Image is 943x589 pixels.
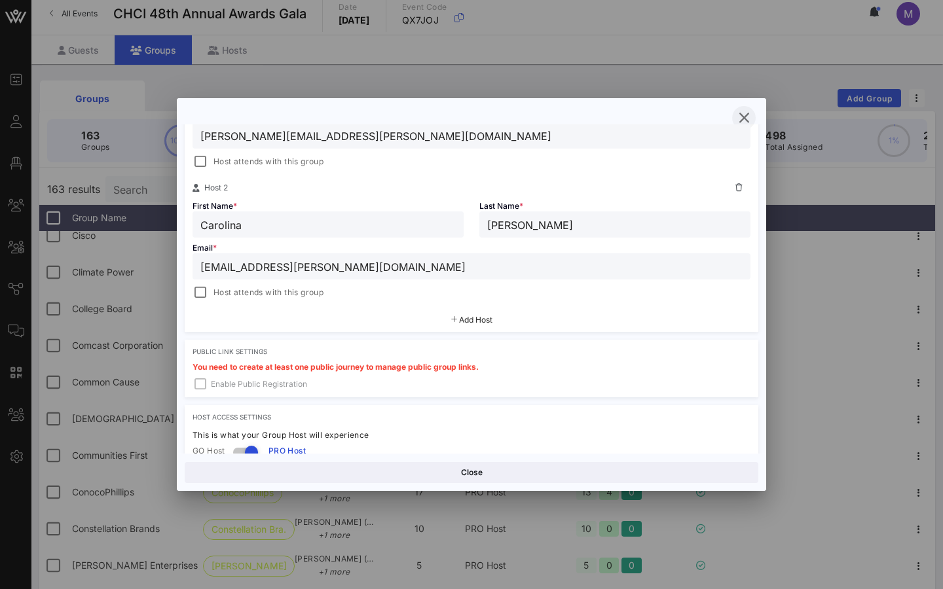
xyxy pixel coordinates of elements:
[459,315,492,325] span: Add Host
[451,316,492,324] button: Add Host
[204,183,228,192] span: Host 2
[193,429,750,442] div: This is what your Group Host will experience
[193,362,479,372] span: You need to create at least one public journey to manage public group links.
[193,348,750,355] div: Public Link Settings
[193,413,750,421] div: Host Access Settings
[193,201,237,211] span: First Name
[479,201,523,211] span: Last Name
[213,286,324,299] span: Host attends with this group
[268,444,306,457] span: PRO Host
[193,444,225,457] span: GO Host
[193,243,217,253] span: Email
[185,462,758,483] button: Close
[213,155,324,168] span: Host attends with this group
